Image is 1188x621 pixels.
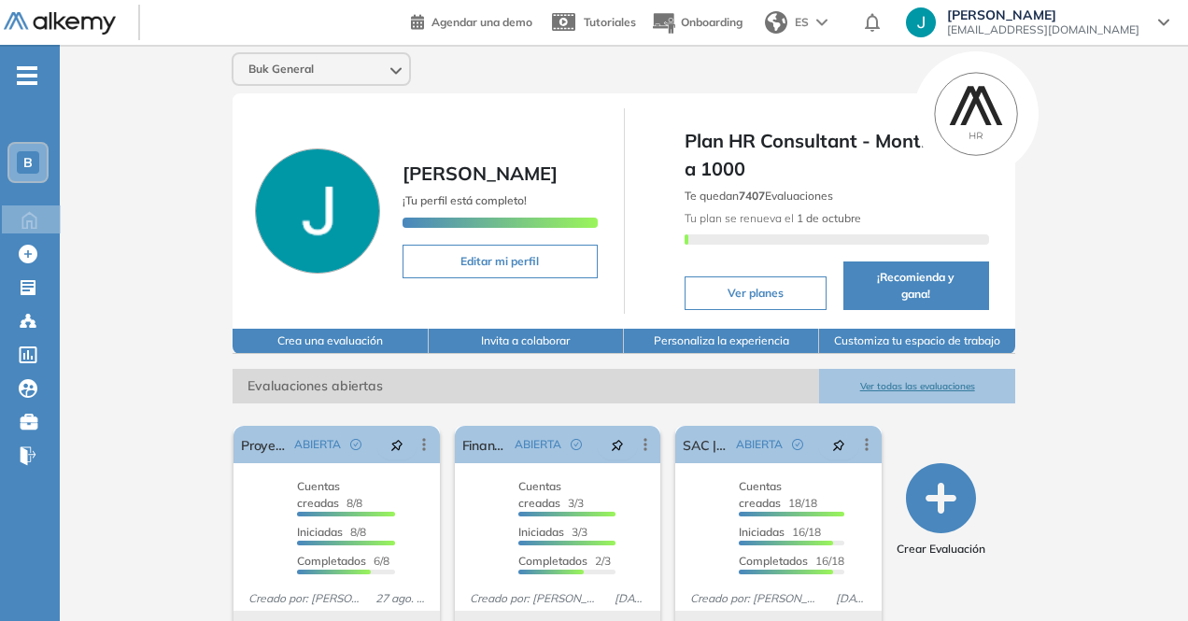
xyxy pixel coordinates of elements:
[683,426,728,463] a: SAC | [GEOGRAPHIC_DATA]
[624,329,819,354] button: Personaliza la experiencia
[571,439,582,450] span: check-circle
[739,479,782,510] span: Cuentas creadas
[816,19,827,26] img: arrow
[685,189,833,203] span: Te quedan Evaluaciones
[897,463,985,557] button: Crear Evaluación
[1095,531,1188,621] iframe: Chat Widget
[611,437,624,452] span: pushpin
[297,554,389,568] span: 6/8
[739,525,785,539] span: Iniciadas
[518,554,587,568] span: Completados
[685,276,827,310] button: Ver planes
[390,437,403,452] span: pushpin
[411,9,532,32] a: Agendar una demo
[297,479,362,510] span: 8/8
[350,439,361,450] span: check-circle
[832,437,845,452] span: pushpin
[518,525,587,539] span: 3/3
[376,430,417,459] button: pushpin
[297,525,366,539] span: 8/8
[297,554,366,568] span: Completados
[947,22,1139,37] span: [EMAIL_ADDRESS][DOMAIN_NAME]
[685,211,861,225] span: Tu plan se renueva el
[736,436,783,453] span: ABIERTA
[241,590,368,607] span: Creado por: [PERSON_NAME]
[518,525,564,539] span: Iniciadas
[819,369,1014,403] button: Ver todas las evaluaciones
[651,3,742,43] button: Onboarding
[792,439,803,450] span: check-circle
[739,554,808,568] span: Completados
[462,590,607,607] span: Creado por: [PERSON_NAME]
[597,430,638,459] button: pushpin
[429,329,624,354] button: Invita a colaborar
[685,127,989,183] span: Plan HR Consultant - Month - 701 a 1000
[518,479,584,510] span: 3/3
[739,189,765,203] b: 7407
[403,193,527,207] span: ¡Tu perfil está completo!
[248,62,314,77] span: Buk General
[843,261,989,310] button: ¡Recomienda y gana!
[368,590,432,607] span: 27 ago. 2025
[584,15,636,29] span: Tutoriales
[828,590,874,607] span: [DATE]
[297,479,340,510] span: Cuentas creadas
[1095,531,1188,621] div: Widget de chat
[462,426,508,463] a: Finance Analyst | Col
[794,211,861,225] b: 1 de octubre
[739,479,817,510] span: 18/18
[795,14,809,31] span: ES
[255,148,380,274] img: Foto de perfil
[897,541,985,557] span: Crear Evaluación
[681,15,742,29] span: Onboarding
[297,525,343,539] span: Iniciadas
[683,590,827,607] span: Creado por: [PERSON_NAME]
[739,554,844,568] span: 16/18
[518,479,561,510] span: Cuentas creadas
[233,329,428,354] button: Crea una evaluación
[23,155,33,170] span: B
[294,436,341,453] span: ABIERTA
[818,430,859,459] button: pushpin
[607,590,653,607] span: [DATE]
[17,74,37,78] i: -
[431,15,532,29] span: Agendar una demo
[518,554,611,568] span: 2/3
[233,369,819,403] span: Evaluaciones abiertas
[4,12,116,35] img: Logo
[819,329,1014,354] button: Customiza tu espacio de trabajo
[947,7,1139,22] span: [PERSON_NAME]
[241,426,287,463] a: Proyectos | [GEOGRAPHIC_DATA] (Nueva)
[765,11,787,34] img: world
[403,245,597,278] button: Editar mi perfil
[739,525,821,539] span: 16/18
[403,162,558,185] span: [PERSON_NAME]
[515,436,561,453] span: ABIERTA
